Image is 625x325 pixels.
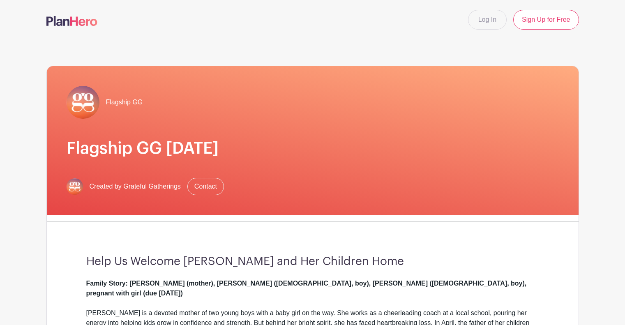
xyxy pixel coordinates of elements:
[86,255,539,269] h3: Help Us Welcome [PERSON_NAME] and Her Children Home
[90,182,181,191] span: Created by Grateful Gatherings
[86,280,527,297] strong: Family Story: [PERSON_NAME] (mother), [PERSON_NAME] ([DEMOGRAPHIC_DATA], boy), [PERSON_NAME] ([DE...
[67,138,559,158] h1: Flagship GG [DATE]
[46,16,97,26] img: logo-507f7623f17ff9eddc593b1ce0a138ce2505c220e1c5a4e2b4648c50719b7d32.svg
[468,10,507,30] a: Log In
[67,178,83,195] img: gg-logo-planhero-final.png
[187,178,224,195] a: Contact
[513,10,579,30] a: Sign Up for Free
[67,86,99,119] img: gg-logo-planhero-final.png
[106,97,143,107] span: Flagship GG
